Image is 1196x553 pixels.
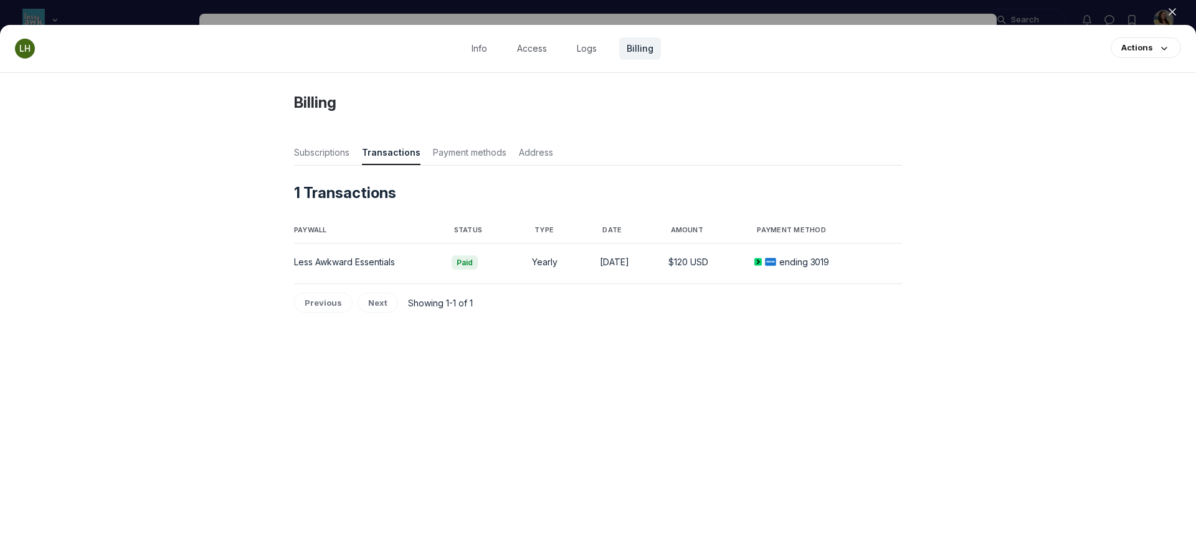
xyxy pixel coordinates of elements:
span: TYPE [534,226,554,235]
span: Paid [452,255,478,270]
span: Showing 1-1 of 1 [408,298,473,308]
span: Previous [305,298,342,308]
a: Access [510,37,554,60]
button: Next [358,293,398,313]
span: Transactions [362,146,420,159]
div: Actions [1121,42,1153,54]
div: Yearly [532,256,585,268]
button: Previous [294,293,353,313]
span: DATE [602,226,622,235]
a: Logs [569,37,604,60]
span: Next [368,298,387,308]
span: Payment methods [433,146,506,164]
span: PAYWALL [294,226,327,235]
span: PAYMENT METHOD [757,226,825,235]
span: STATUS [454,226,482,235]
div: LH [15,39,35,59]
span: Address [519,146,553,164]
button: Actions [1111,37,1181,58]
span: Subscriptions [294,146,349,164]
div: $120 USD [668,256,740,268]
p: ending 3019 [779,256,829,268]
a: Billing [619,37,661,60]
h4: 1 Transactions [294,183,396,203]
div: [DATE] [600,256,653,268]
span: AMOUNT [671,226,703,235]
h4: Billing [294,93,902,113]
a: Info [464,37,495,60]
div: Less Awkward Essentials [294,256,425,268]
